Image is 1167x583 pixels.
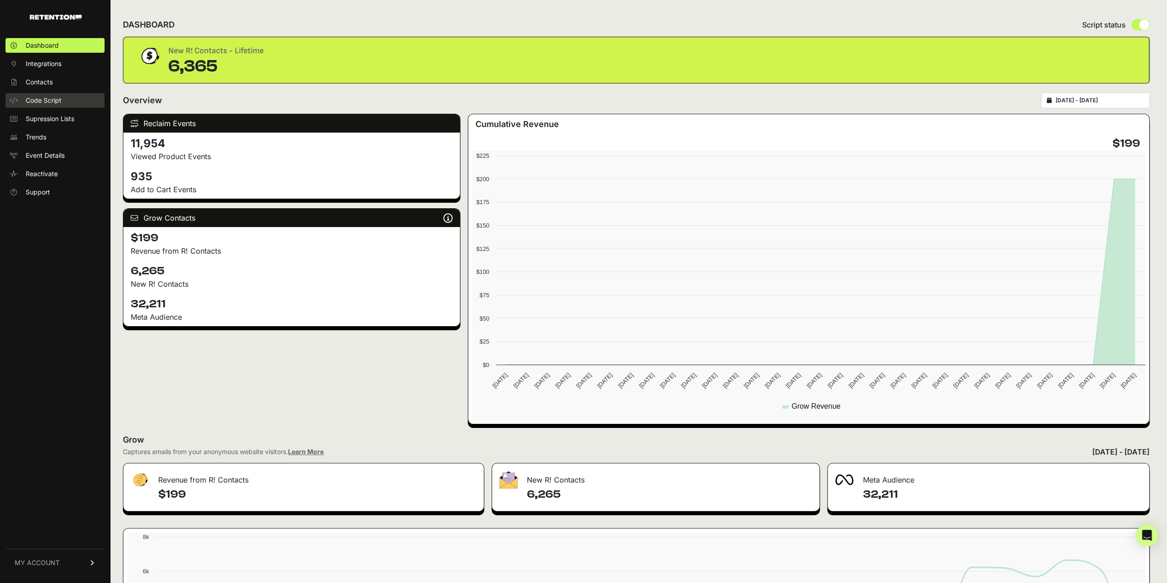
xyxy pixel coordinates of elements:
text: $175 [476,199,489,205]
text: $50 [479,315,489,322]
div: Grow Contacts [123,209,460,227]
img: Retention.com [30,15,82,20]
a: Support [6,185,105,200]
div: New R! Contacts [492,463,820,491]
p: New R! Contacts [131,278,453,289]
text: [DATE] [742,372,760,389]
span: Event Details [26,151,65,160]
span: MY ACCOUNT [15,558,60,567]
text: [DATE] [658,372,676,389]
div: Reclaim Events [123,114,460,133]
h4: 32,211 [131,297,453,311]
text: [DATE] [994,372,1012,389]
div: Captures emails from your anonymous website visitors. [123,447,324,456]
div: Meta Audience [131,311,453,322]
text: [DATE] [973,372,990,389]
span: Script status [1082,19,1126,30]
div: [DATE] - [DATE] [1092,446,1150,457]
h4: $199 [1112,136,1140,151]
text: [DATE] [491,372,509,389]
p: Add to Cart Events [131,184,453,195]
text: $25 [479,338,489,345]
h4: $199 [158,487,476,502]
span: Supression Lists [26,114,74,123]
a: Trends [6,130,105,144]
a: Integrations [6,56,105,71]
text: [DATE] [1056,372,1074,389]
text: [DATE] [721,372,739,389]
text: [DATE] [1119,372,1137,389]
h3: Cumulative Revenue [476,118,559,131]
div: Open Intercom Messenger [1136,524,1158,546]
text: $100 [476,268,489,275]
h4: 935 [131,169,453,184]
text: [DATE] [596,372,614,389]
a: Code Script [6,93,105,108]
text: [DATE] [763,372,781,389]
text: [DATE] [637,372,655,389]
span: Code Script [26,96,61,105]
text: [DATE] [679,372,697,389]
p: Revenue from R! Contacts [131,245,453,256]
h2: Overview [123,94,162,107]
h4: 6,265 [527,487,813,502]
span: Dashboard [26,41,59,50]
text: [DATE] [1077,372,1095,389]
text: [DATE] [1035,372,1053,389]
text: [DATE] [805,372,823,389]
a: Event Details [6,148,105,163]
text: [DATE] [826,372,844,389]
text: Grow Revenue [791,402,841,410]
text: [DATE] [847,372,865,389]
h4: 6,265 [131,264,453,278]
text: [DATE] [910,372,928,389]
text: [DATE] [868,372,886,389]
img: dollar-coin-05c43ed7efb7bc0c12610022525b4bbbb207c7efeef5aecc26f025e68dcafac9.png [138,44,161,67]
h4: 32,211 [863,487,1142,502]
text: [DATE] [575,372,592,389]
text: $75 [479,292,489,299]
text: $0 [482,361,489,368]
a: Dashboard [6,38,105,53]
div: New R! Contacts - Lifetime [168,44,264,57]
a: Contacts [6,75,105,89]
a: Supression Lists [6,111,105,126]
a: Reactivate [6,167,105,181]
text: [DATE] [512,372,530,389]
text: [DATE] [889,372,907,389]
h2: DASHBOARD [123,18,175,31]
img: fa-meta-2f981b61bb99beabf952f7030308934f19ce035c18b003e963880cc3fabeebb7.png [835,474,853,485]
text: [DATE] [616,372,634,389]
a: Learn More [288,448,324,455]
text: 8k [143,533,149,540]
img: fa-envelope-19ae18322b30453b285274b1b8af3d052b27d846a4fbe8435d1a52b978f639a2.png [499,471,518,489]
text: [DATE] [533,372,551,389]
text: [DATE] [1014,372,1032,389]
text: $225 [476,152,489,159]
text: [DATE] [951,372,969,389]
h4: $199 [131,231,453,245]
text: $200 [476,176,489,183]
text: $125 [476,245,489,252]
div: Meta Audience [828,463,1149,491]
text: $150 [476,222,489,229]
text: 6k [143,568,149,575]
text: [DATE] [700,372,718,389]
span: Contacts [26,78,53,87]
span: Trends [26,133,46,142]
img: fa-dollar-13500eef13a19c4ab2b9ed9ad552e47b0d9fc28b02b83b90ba0e00f96d6372e9.png [131,471,149,489]
span: Support [26,188,50,197]
h2: Grow [123,433,1150,446]
text: [DATE] [1098,372,1116,389]
text: [DATE] [553,372,571,389]
span: Integrations [26,59,61,68]
div: 6,365 [168,57,264,76]
span: Reactivate [26,169,58,178]
text: [DATE] [784,372,802,389]
a: MY ACCOUNT [6,549,105,577]
h4: 11,954 [131,136,453,151]
text: [DATE] [931,372,949,389]
div: Revenue from R! Contacts [123,463,484,491]
p: Viewed Product Events [131,151,453,162]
